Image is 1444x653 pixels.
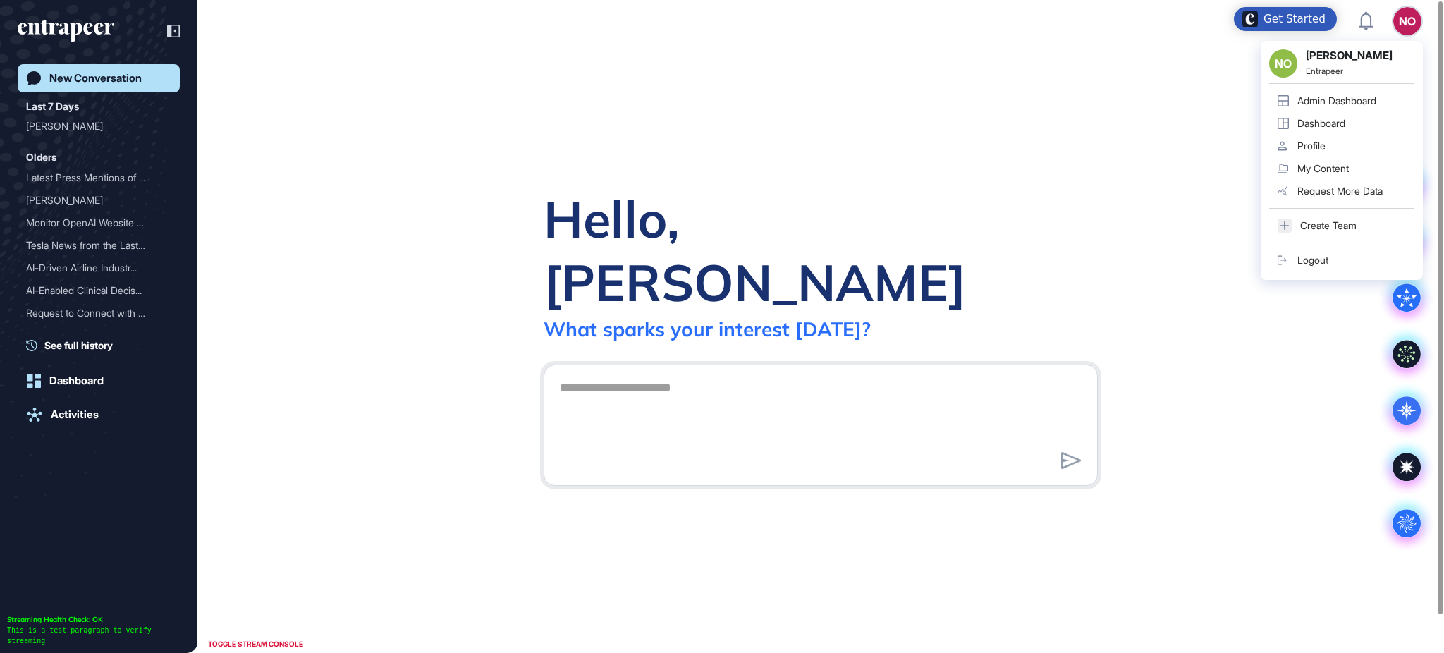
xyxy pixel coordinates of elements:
[1242,11,1258,27] img: launcher-image-alternative-text
[544,317,871,341] div: What sparks your interest [DATE]?
[26,166,160,189] div: Latest Press Mentions of ...
[26,189,160,212] div: [PERSON_NAME]
[26,302,171,324] div: Request to Connect with Curie
[26,115,171,138] div: Curie
[204,635,307,653] div: TOGGLE STREAM CONSOLE
[51,408,99,421] div: Activities
[18,401,180,429] a: Activities
[18,20,114,42] div: entrapeer-logo
[1234,7,1337,31] div: Open Get Started checklist
[26,257,171,279] div: AI-Driven Airline Industry Updates
[26,302,160,324] div: Request to Connect with C...
[1263,12,1326,26] div: Get Started
[26,234,171,257] div: Tesla News from the Last Two Weeks
[26,324,171,347] div: Reese
[26,212,171,234] div: Monitor OpenAI Website Activity
[26,257,160,279] div: AI-Driven Airline Industr...
[26,279,160,302] div: AI-Enabled Clinical Decis...
[1393,7,1421,35] button: NO
[26,338,180,353] a: See full history
[26,166,171,189] div: Latest Press Mentions of OpenAI
[49,72,142,85] div: New Conversation
[44,338,113,353] span: See full history
[26,189,171,212] div: Reese
[18,64,180,92] a: New Conversation
[26,115,160,138] div: [PERSON_NAME]
[18,367,180,395] a: Dashboard
[26,279,171,302] div: AI-Enabled Clinical Decision Support Software for Infectious Disease Screening and AMR Program
[26,98,79,115] div: Last 7 Days
[544,187,1098,314] div: Hello, [PERSON_NAME]
[26,324,160,347] div: [PERSON_NAME]
[49,374,104,387] div: Dashboard
[26,149,56,166] div: Olders
[26,212,160,234] div: Monitor OpenAI Website Ac...
[26,234,160,257] div: Tesla News from the Last ...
